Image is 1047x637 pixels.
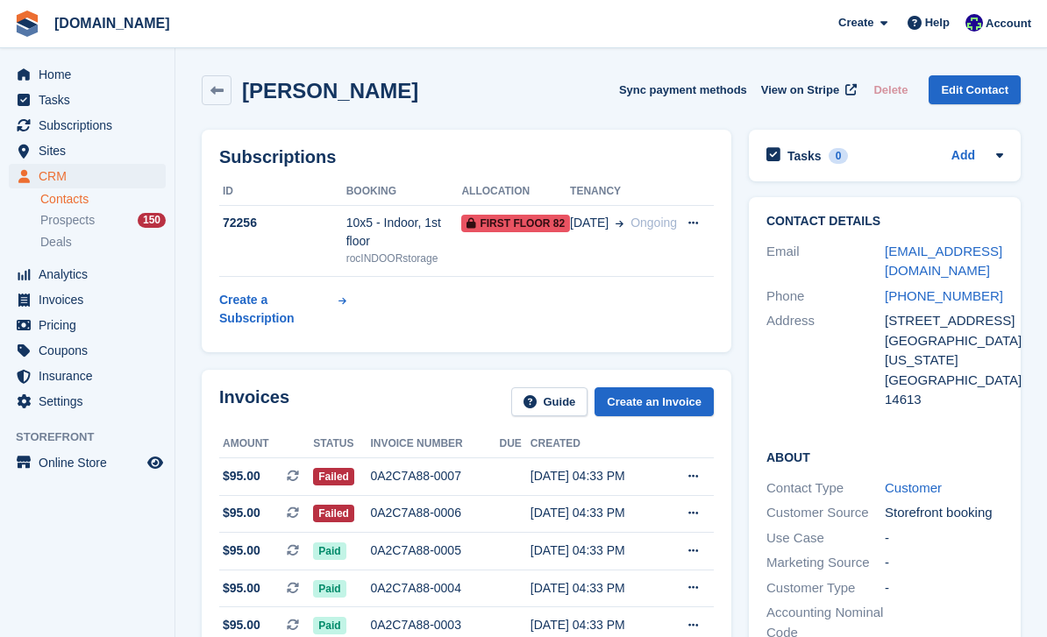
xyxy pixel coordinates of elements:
[219,214,346,232] div: 72256
[766,287,885,307] div: Phone
[787,148,822,164] h2: Tasks
[39,164,144,188] span: CRM
[766,478,885,499] div: Contact Type
[766,503,885,523] div: Customer Source
[986,15,1031,32] span: Account
[219,178,346,206] th: ID
[531,504,663,522] div: [DATE] 04:33 PM
[219,387,289,416] h2: Invoices
[39,287,144,312] span: Invoices
[9,450,166,475] a: menu
[16,428,174,446] span: Storefront
[531,430,663,458] th: Created
[346,214,462,251] div: 10x5 - Indoor, 1st floor
[766,242,885,281] div: Email
[885,503,1003,523] div: Storefront booking
[370,467,499,485] div: 0A2C7A88-0007
[9,338,166,363] a: menu
[965,14,983,32] img: Mike Gruttadaro
[885,480,942,495] a: Customer
[9,262,166,287] a: menu
[39,262,144,287] span: Analytics
[145,452,166,473] a: Preview store
[9,364,166,388] a: menu
[461,215,570,232] span: First Floor 82
[595,387,714,416] a: Create an Invoice
[39,113,144,138] span: Subscriptions
[313,468,354,485] span: Failed
[39,338,144,363] span: Coupons
[370,504,499,522] div: 0A2C7A88-0006
[39,450,144,475] span: Online Store
[346,251,462,266] div: rocINDOORstorage
[531,579,663,598] div: [DATE] 04:33 PM
[885,371,1003,391] div: [GEOGRAPHIC_DATA]
[9,88,166,112] a: menu
[370,430,499,458] th: Invoice number
[39,62,144,87] span: Home
[14,11,40,37] img: stora-icon-8386f47178a22dfd0bd8f6a31ec36ba5ce8667c1dd55bd0f319d3a0aa187defe.svg
[766,448,1003,465] h2: About
[219,291,335,328] div: Create a Subscription
[619,75,747,104] button: Sync payment methods
[9,138,166,163] a: menu
[47,9,177,38] a: [DOMAIN_NAME]
[40,212,95,229] span: Prospects
[313,617,345,634] span: Paid
[570,214,609,232] span: [DATE]
[885,350,1003,371] div: [US_STATE]
[39,138,144,163] span: Sites
[370,541,499,560] div: 0A2C7A88-0005
[313,580,345,598] span: Paid
[531,541,663,560] div: [DATE] 04:33 PM
[370,616,499,634] div: 0A2C7A88-0003
[138,213,166,228] div: 150
[766,528,885,549] div: Use Case
[40,234,72,251] span: Deals
[885,311,1003,331] div: [STREET_ADDRESS]
[346,178,462,206] th: Booking
[630,216,677,230] span: Ongoing
[40,211,166,230] a: Prospects 150
[9,389,166,414] a: menu
[766,215,1003,229] h2: Contact Details
[925,14,950,32] span: Help
[531,467,663,485] div: [DATE] 04:33 PM
[223,541,260,560] span: $95.00
[9,113,166,138] a: menu
[885,331,1003,351] div: [GEOGRAPHIC_DATA]
[929,75,1021,104] a: Edit Contact
[242,79,418,103] h2: [PERSON_NAME]
[766,553,885,573] div: Marketing Source
[219,430,313,458] th: Amount
[951,146,975,166] a: Add
[866,75,915,104] button: Delete
[570,178,677,206] th: Tenancy
[885,528,1003,549] div: -
[39,364,144,388] span: Insurance
[40,191,166,208] a: Contacts
[461,178,570,206] th: Allocation
[885,390,1003,410] div: 14613
[313,505,354,522] span: Failed
[370,579,499,598] div: 0A2C7A88-0004
[829,148,849,164] div: 0
[219,147,714,167] h2: Subscriptions
[39,313,144,337] span: Pricing
[219,284,346,335] a: Create a Subscription
[766,311,885,410] div: Address
[761,81,839,99] span: View on Stripe
[9,313,166,337] a: menu
[754,75,860,104] a: View on Stripe
[766,578,885,598] div: Customer Type
[40,233,166,251] a: Deals
[223,616,260,634] span: $95.00
[223,579,260,598] span: $95.00
[885,578,1003,598] div: -
[39,88,144,112] span: Tasks
[223,467,260,485] span: $95.00
[9,62,166,87] a: menu
[499,430,530,458] th: Due
[885,288,1003,303] a: [PHONE_NUMBER]
[511,387,588,416] a: Guide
